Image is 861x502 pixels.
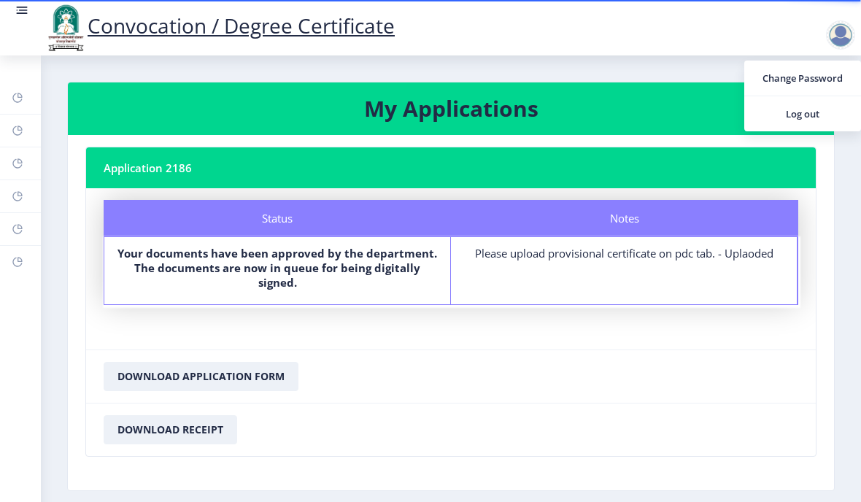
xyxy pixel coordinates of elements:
span: Change Password [756,69,849,87]
button: Download Receipt [104,415,237,444]
button: Download Application Form [104,362,298,391]
h3: My Applications [85,94,816,123]
a: Convocation / Degree Certificate [44,12,395,39]
a: Change Password [744,61,861,96]
b: Your documents have been approved by the department. The documents are now in queue for being dig... [117,246,437,290]
div: Notes [451,200,798,236]
img: logo [44,3,88,53]
a: Log out [744,96,861,131]
div: Please upload provisional certificate on pdc tab. - Uplaoded [464,246,784,260]
div: Status [104,200,451,236]
span: Log out [756,105,849,123]
nb-card-header: Application 2186 [86,147,816,188]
